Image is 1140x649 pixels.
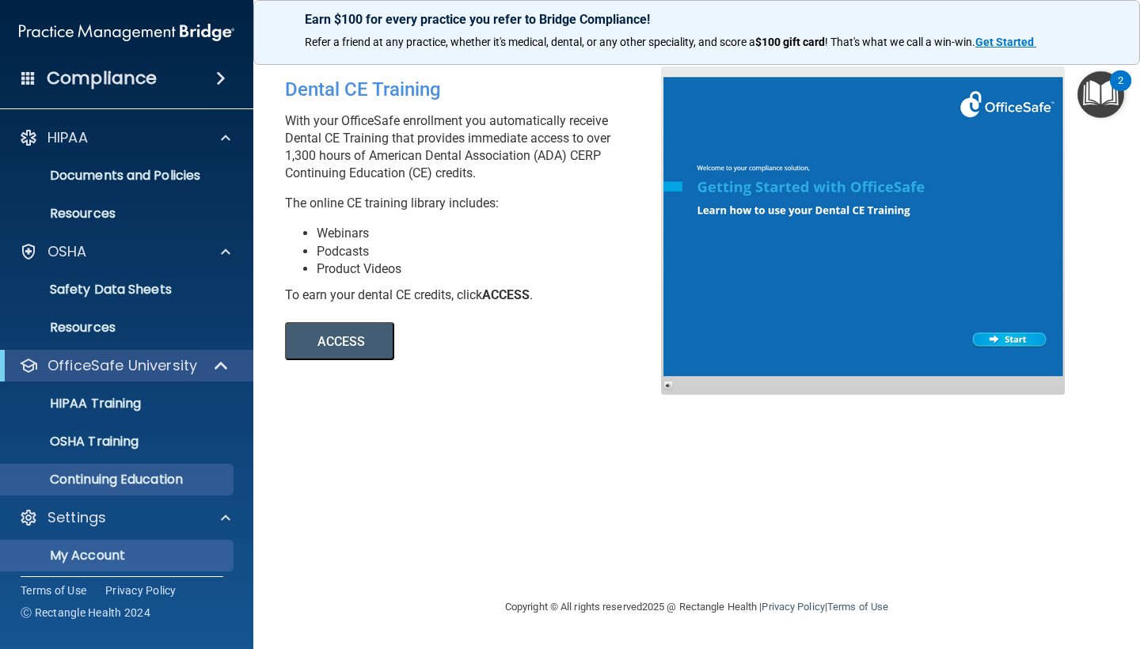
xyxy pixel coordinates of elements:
[47,67,157,89] h4: Compliance
[285,112,673,182] p: With your OfficeSafe enrollment you automatically receive Dental CE Training that provides immedi...
[10,548,226,564] p: My Account
[975,36,1036,48] a: Get Started
[10,206,226,222] p: Resources
[10,434,139,450] p: OSHA Training
[10,320,226,336] p: Resources
[762,601,824,613] a: Privacy Policy
[47,242,87,261] p: OSHA
[317,225,673,242] li: Webinars
[10,396,141,412] p: HIPAA Training
[317,243,673,260] li: Podcasts
[975,36,1034,48] strong: Get Started
[285,66,673,112] div: Dental CE Training
[285,287,673,304] div: To earn your dental CE credits, click .
[825,36,975,48] span: ! That's what we call a win-win.
[482,287,530,302] b: ACCESS
[105,583,177,598] a: Privacy Policy
[408,582,986,632] div: Copyright © All rights reserved 2025 @ Rectangle Health | |
[47,508,106,527] p: Settings
[19,356,230,375] a: OfficeSafe University
[10,472,226,488] p: Continuing Education
[317,260,673,278] li: Product Videos
[19,508,230,527] a: Settings
[19,17,234,48] img: PMB logo
[47,128,88,147] p: HIPAA
[305,12,1089,27] p: Earn $100 for every practice you refer to Bridge Compliance!
[19,128,230,147] a: HIPAA
[10,282,226,298] p: Safety Data Sheets
[1077,71,1124,118] button: Open Resource Center, 2 new notifications
[285,336,718,348] a: ACCESS
[21,583,86,598] a: Terms of Use
[21,605,150,621] span: Ⓒ Rectangle Health 2024
[285,195,673,212] p: The online CE training library includes:
[47,356,197,375] p: OfficeSafe University
[755,36,825,48] strong: $100 gift card
[305,36,755,48] span: Refer a friend at any practice, whether it's medical, dental, or any other speciality, and score a
[1118,81,1123,101] div: 2
[285,322,394,360] button: ACCESS
[10,168,226,184] p: Documents and Policies
[19,242,230,261] a: OSHA
[827,601,888,613] a: Terms of Use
